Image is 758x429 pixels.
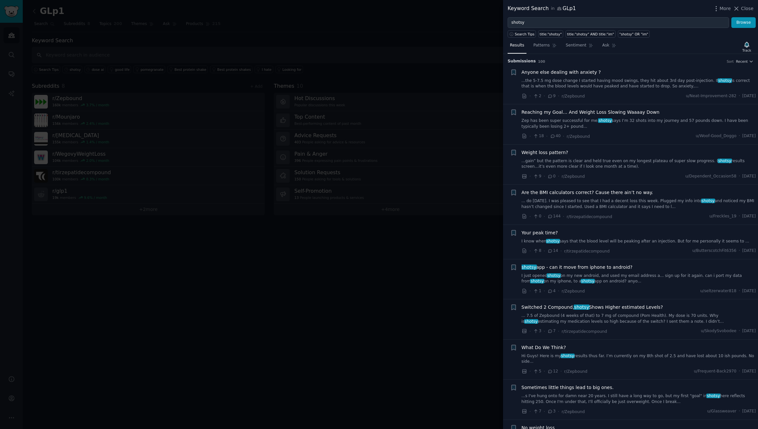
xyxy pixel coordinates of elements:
[565,30,616,38] a: title:"shotsy" AND title:"im"
[739,409,740,414] span: ·
[562,94,585,98] span: r/Zepbound
[562,329,607,334] span: r/tirzepatidecompound
[547,174,555,179] span: 0
[533,133,544,139] span: 18
[736,59,753,64] button: Recent
[550,133,561,139] span: 40
[544,213,545,220] span: ·
[508,30,536,38] button: Search Tips
[685,174,736,179] span: u/Dependent_Occasion58
[560,248,562,254] span: ·
[547,214,561,219] span: 144
[562,409,585,414] span: r/Zepbound
[533,409,541,414] span: 7
[742,93,756,99] span: [DATE]
[529,368,531,375] span: ·
[547,369,558,374] span: 12
[508,40,526,54] a: Results
[731,17,756,28] button: Browse
[530,279,544,283] span: shotsy
[619,32,648,36] div: "shotsy" OR "im"
[739,288,740,294] span: ·
[567,134,590,139] span: r/Zepbound
[524,319,539,324] span: shotsy
[533,174,541,179] span: 9
[560,368,562,375] span: ·
[742,214,756,219] span: [DATE]
[547,288,555,294] span: 4
[522,78,756,89] a: ...the 5-7.5 mg dose change I started having mood swings, they hit about 3rd day post-injection. ...
[547,248,558,254] span: 14
[718,78,732,83] span: shotsy
[567,32,614,36] div: title:"shotsy" AND title:"im"
[742,174,756,179] span: [DATE]
[742,248,756,254] span: [DATE]
[522,189,653,196] span: Are the BMI calculators correct? Cause there ain’t no way.
[547,409,555,414] span: 3
[742,288,756,294] span: [DATE]
[566,43,586,48] span: Sentiment
[529,213,531,220] span: ·
[522,384,614,391] a: Sometimes little things lead to big ones.
[522,69,601,76] span: Anyone else dealing with anxiety ?
[544,93,545,99] span: ·
[742,133,756,139] span: [DATE]
[742,48,751,53] div: Track
[522,353,756,365] a: Hi Guys! Here is myshotsyresults thus far. I’m currently on my 8th shot of 2.5 and have lost abou...
[529,133,531,140] span: ·
[546,239,560,243] span: shotsy
[522,239,756,244] a: I know whenshotsysays that the blood level will be peaking after an injection. But for me persona...
[564,249,610,253] span: r/tirzepatidecompound
[700,288,736,294] span: u/seltzerwater818
[538,30,563,38] a: title:"shotsy"
[742,409,756,414] span: [DATE]
[522,149,568,156] a: Weight loss pattern?
[544,288,545,294] span: ·
[718,159,732,163] span: shotsy
[508,5,576,13] div: Keyword Search GLp1
[531,40,559,54] a: Patterns
[538,59,545,63] span: 100
[544,368,545,375] span: ·
[515,32,535,36] span: Search Tips
[558,288,559,294] span: ·
[522,313,756,324] a: ... 7.5 of Zepbound (4 weeks of that) to 7 mg of compound (Pom Health). My dose is 70 units. Why ...
[739,369,740,374] span: ·
[558,328,559,335] span: ·
[522,109,659,116] a: Reaching my Goal… And Weight Loss Slowing Waaaay Down
[709,214,736,219] span: u/Freckles_19
[522,198,756,210] a: ... do [DATE]. I was pleased to see that I had a decent loss this week. Plugged my info intoshots...
[544,408,545,415] span: ·
[739,328,740,334] span: ·
[563,213,564,220] span: ·
[713,5,731,12] button: More
[522,344,566,351] a: What Do We Think?
[522,273,756,284] a: I just openedshotsyon my new android, and used my email address a... sign up for it again. can i ...
[533,214,541,219] span: 0
[522,264,632,271] a: shotsyapp - can it move from iphone to android?
[522,118,756,129] a: Zep has been super successful for me.shotsysays I’m 32 shots into my journey and 57 pounds down. ...
[618,30,650,38] a: "shotsy" OR "im"
[567,214,612,219] span: r/tirzepatidecompound
[742,328,756,334] span: [DATE]
[692,248,737,254] span: u/ButterscotchFit6356
[598,118,612,123] span: shotsy
[701,199,715,203] span: shotsy
[533,93,541,99] span: 2
[522,304,663,311] a: Switched 2 Compound,shotsyShows Higher estimated Levels?
[529,248,531,254] span: ·
[558,93,559,99] span: ·
[522,393,756,405] a: ...s I've hung onto for damn near 20 years. I still have a long way to go, but my first "goal" in...
[739,248,740,254] span: ·
[739,93,740,99] span: ·
[581,279,595,283] span: shotsy
[701,328,736,334] span: u/SkodySvobodee
[558,408,559,415] span: ·
[510,43,524,48] span: Results
[522,264,632,271] span: app - can it move from iphone to android?
[561,354,575,358] span: shotsy
[508,58,536,64] span: Submission s
[508,17,729,28] input: Try a keyword related to your business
